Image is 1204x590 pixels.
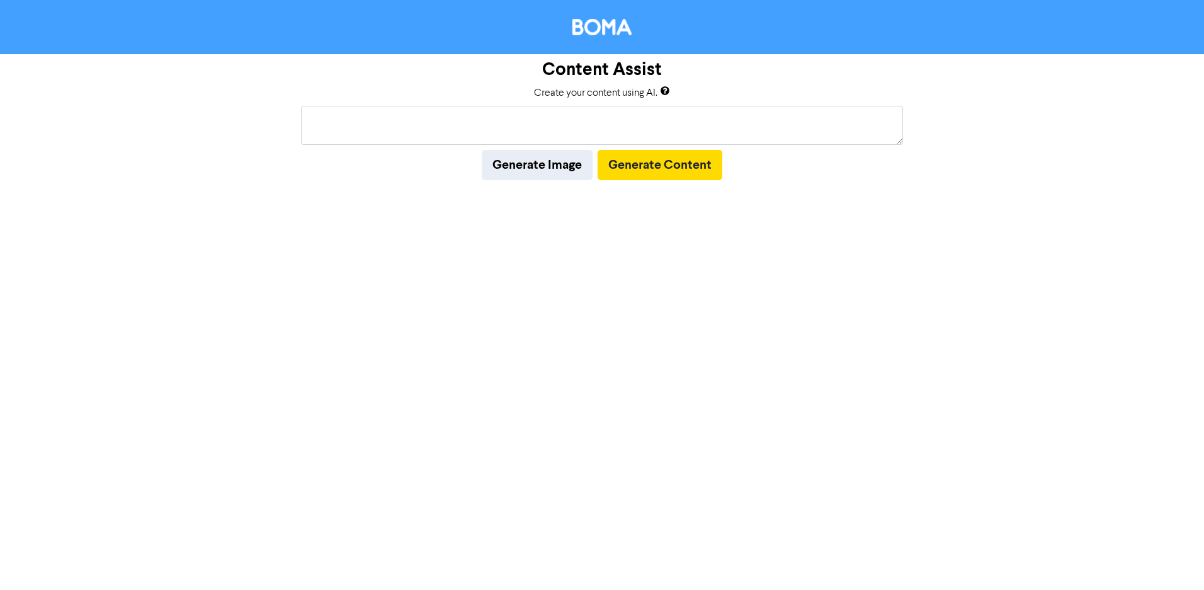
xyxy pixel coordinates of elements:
img: BOMA Logo [572,19,632,35]
iframe: Chat Widget [1141,530,1204,590]
button: Generate Content [598,150,722,180]
h3: Content Assist [542,59,662,81]
button: Generate Image [482,150,593,180]
span: Create your content using AI. [534,88,657,98]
